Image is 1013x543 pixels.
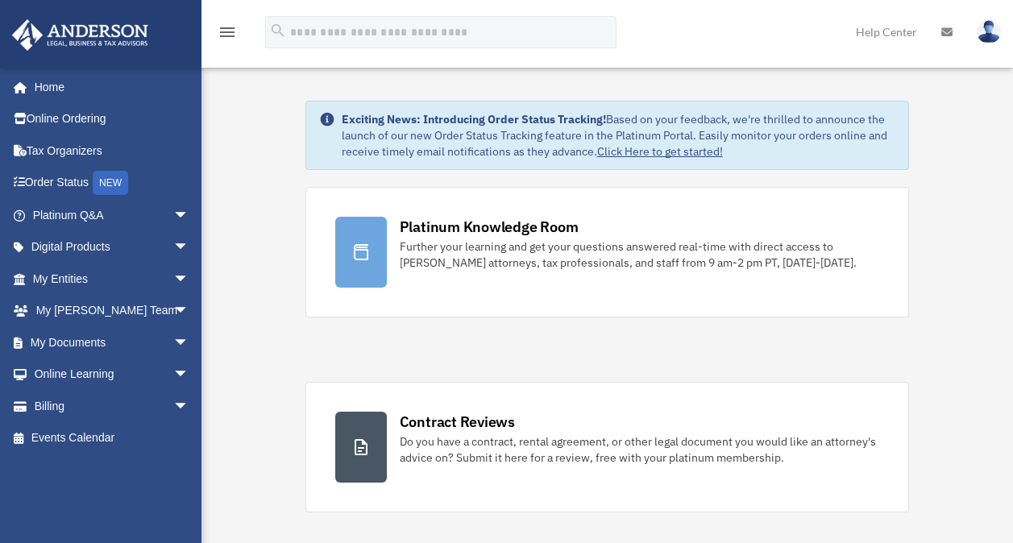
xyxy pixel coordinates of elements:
[305,382,910,512] a: Contract Reviews Do you have a contract, rental agreement, or other legal document you would like...
[218,28,237,42] a: menu
[11,390,214,422] a: Billingarrow_drop_down
[400,217,579,237] div: Platinum Knowledge Room
[11,359,214,391] a: Online Learningarrow_drop_down
[7,19,153,51] img: Anderson Advisors Platinum Portal
[173,326,206,359] span: arrow_drop_down
[977,20,1001,44] img: User Pic
[11,326,214,359] a: My Documentsarrow_drop_down
[400,433,880,466] div: Do you have a contract, rental agreement, or other legal document you would like an attorney's ad...
[597,144,723,159] a: Click Here to get started!
[173,263,206,296] span: arrow_drop_down
[11,295,214,327] a: My [PERSON_NAME] Teamarrow_drop_down
[11,199,214,231] a: Platinum Q&Aarrow_drop_down
[11,135,214,167] a: Tax Organizers
[11,71,206,103] a: Home
[173,359,206,392] span: arrow_drop_down
[173,390,206,423] span: arrow_drop_down
[269,22,287,39] i: search
[93,171,128,195] div: NEW
[400,238,880,271] div: Further your learning and get your questions answered real-time with direct access to [PERSON_NAM...
[173,231,206,264] span: arrow_drop_down
[400,412,515,432] div: Contract Reviews
[11,422,214,454] a: Events Calendar
[342,111,896,160] div: Based on your feedback, we're thrilled to announce the launch of our new Order Status Tracking fe...
[11,263,214,295] a: My Entitiesarrow_drop_down
[11,167,214,200] a: Order StatusNEW
[11,231,214,263] a: Digital Productsarrow_drop_down
[305,187,910,317] a: Platinum Knowledge Room Further your learning and get your questions answered real-time with dire...
[11,103,214,135] a: Online Ordering
[342,112,606,126] strong: Exciting News: Introducing Order Status Tracking!
[173,295,206,328] span: arrow_drop_down
[173,199,206,232] span: arrow_drop_down
[218,23,237,42] i: menu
